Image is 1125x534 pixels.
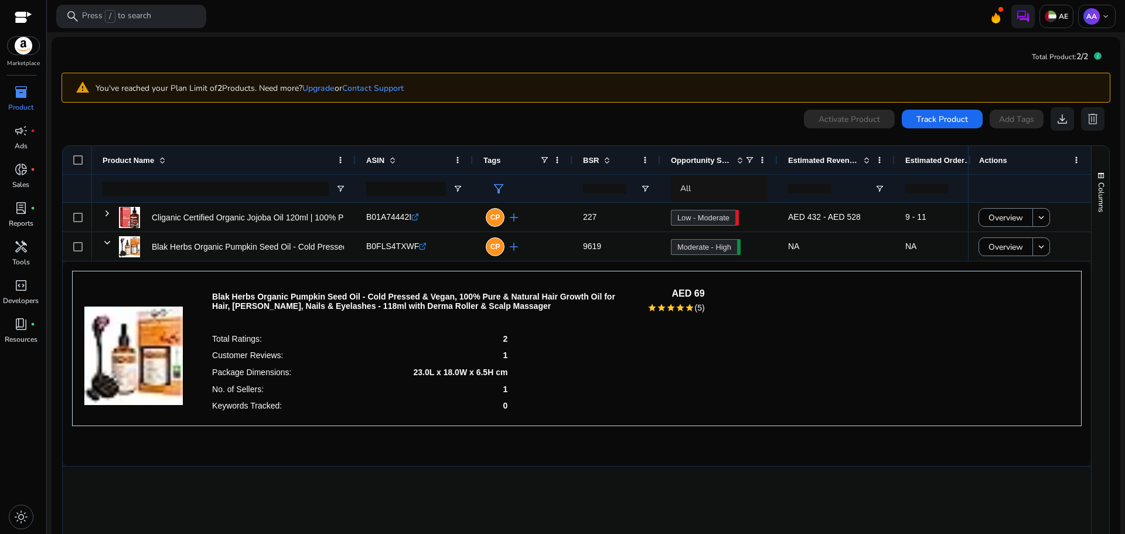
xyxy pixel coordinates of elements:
[82,10,151,23] p: Press to search
[366,182,446,196] input: ASIN Filter Input
[14,201,28,215] span: lab_profile
[988,206,1023,230] span: Overview
[453,184,462,193] button: Open Filter Menu
[30,322,35,326] span: fiber_manual_record
[66,9,80,23] span: search
[8,102,33,113] p: Product
[105,10,115,23] span: /
[492,182,506,196] span: filter_alt
[735,210,739,226] span: 48.22
[14,124,28,138] span: campaign
[342,83,404,94] a: Contact Support
[671,210,735,226] a: Low - Moderate
[366,212,411,222] span: B01A74442I
[366,156,384,165] span: ASIN
[212,401,282,410] p: Keywords Tracked:
[788,242,799,251] span: NA
[671,239,737,255] a: Moderate - High
[14,162,28,176] span: donut_small
[212,385,264,394] p: No. of Sellers:
[979,237,1033,256] button: Overview
[8,37,39,55] img: amazon.svg
[212,292,633,311] p: Blak Herbs Organic Pumpkin Seed Oil - Cold Pressed & Vegan, 100% Pure & Natural Hair Growth Oil f...
[14,85,28,99] span: inventory_2
[666,303,676,312] mat-icon: star
[503,401,508,410] p: 0
[366,242,419,251] span: B0FLS4TXWF
[647,303,657,312] mat-icon: star
[414,368,508,377] p: 23.0L x 18.0W x 6.5H cm
[5,334,37,345] p: Resources
[490,214,500,221] span: CP
[657,303,666,312] mat-icon: star
[1056,12,1068,21] p: AE
[1045,11,1056,22] img: ae.svg
[788,156,858,165] span: Estimated Revenue/Day
[7,59,40,68] p: Marketplace
[483,156,500,165] span: Tags
[988,235,1023,259] span: Overview
[14,510,28,524] span: light_mode
[3,295,39,306] p: Developers
[302,83,342,94] span: or
[30,128,35,133] span: fiber_manual_record
[12,179,29,190] p: Sales
[583,212,596,222] span: 227
[640,184,650,193] button: Open Filter Menu
[103,156,154,165] span: Product Name
[503,334,508,343] p: 2
[676,303,685,312] mat-icon: star
[905,242,916,251] span: NA
[96,82,404,94] p: You've reached your Plan Limit of Products. Need more?
[503,351,508,360] p: 1
[14,317,28,331] span: book_4
[15,141,28,151] p: Ads
[30,206,35,210] span: fiber_manual_record
[212,351,283,360] p: Customer Reviews:
[694,303,704,312] span: (5)
[302,83,335,94] a: Upgrade
[1051,107,1074,131] button: download
[788,212,861,222] span: AED 432 - AED 528
[685,303,694,312] mat-icon: star
[1036,212,1046,223] mat-icon: keyboard_arrow_down
[680,183,691,194] span: All
[9,218,33,229] p: Reports
[14,240,28,254] span: handyman
[119,207,140,228] img: 51crUDqQzIL._AC_US40_.jpg
[905,156,976,165] span: Estimated Orders/Day
[647,288,704,299] h4: AED 69
[1036,242,1046,252] mat-icon: keyboard_arrow_down
[12,257,30,267] p: Tools
[1055,112,1069,126] span: download
[979,156,1007,165] span: Actions
[1083,8,1100,25] p: AA
[152,235,413,259] p: Blak Herbs Organic Pumpkin Seed Oil - Cold Pressed & Vegan, 100%...
[737,239,741,255] span: 60.48
[212,334,262,343] p: Total Ratings:
[1032,52,1076,62] span: Total Product:
[875,184,884,193] button: Open Filter Menu
[103,182,329,196] input: Product Name Filter Input
[1096,182,1106,212] span: Columns
[507,210,521,225] span: add
[1076,51,1088,62] span: 2/2
[916,113,968,125] span: Track Product
[490,243,500,250] span: CP
[336,184,345,193] button: Open Filter Menu
[905,212,926,222] span: 9 - 11
[217,83,222,94] b: 2
[119,236,140,257] img: 41tsxmZgZSL._AC_US40_.jpg
[671,156,732,165] span: Opportunity Score
[152,206,391,230] p: Cliganic Certified Organic Jojoba Oil 120ml | 100% Pure Natural...
[503,385,508,394] p: 1
[507,240,521,254] span: add
[212,368,291,377] p: Package Dimensions:
[583,156,599,165] span: BSR
[14,278,28,292] span: code_blocks
[979,208,1033,227] button: Overview
[84,283,183,405] img: 41tsxmZgZSL._AC_US40_.jpg
[67,78,96,98] mat-icon: warning
[30,167,35,172] span: fiber_manual_record
[583,242,601,251] span: 9619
